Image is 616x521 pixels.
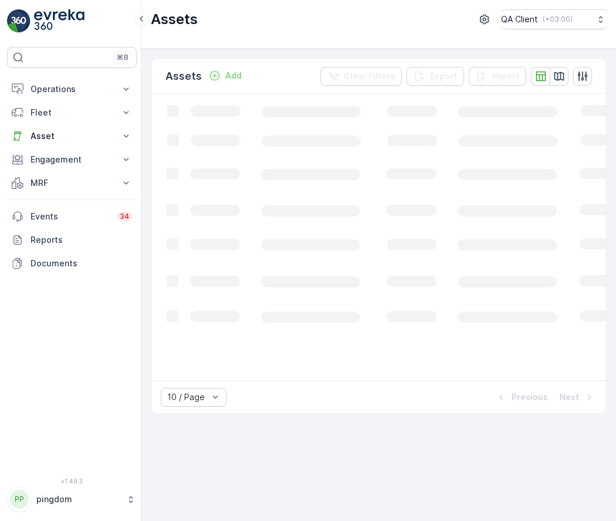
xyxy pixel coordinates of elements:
[31,211,110,222] p: Events
[7,124,137,148] button: Asset
[407,67,464,86] button: Export
[7,148,137,171] button: Engagement
[31,83,113,95] p: Operations
[7,487,137,512] button: PPpingdom
[7,9,31,33] img: logo
[320,67,402,86] button: Clear Filters
[31,258,132,269] p: Documents
[344,70,395,82] p: Clear Filters
[120,212,130,221] p: 34
[7,101,137,124] button: Fleet
[204,69,246,83] button: Add
[31,154,113,165] p: Engagement
[31,177,113,189] p: MRF
[34,9,84,33] img: logo_light-DOdMpM7g.png
[7,171,137,195] button: MRF
[151,10,198,29] p: Assets
[494,390,549,404] button: Previous
[7,205,137,228] a: Events34
[492,70,519,82] p: Import
[559,390,597,404] button: Next
[430,70,457,82] p: Export
[31,234,132,246] p: Reports
[469,67,526,86] button: Import
[7,478,137,485] span: v 1.49.3
[501,13,538,25] p: QA Client
[225,70,242,82] p: Add
[560,391,579,403] p: Next
[7,77,137,101] button: Operations
[31,130,113,142] p: Asset
[543,15,573,24] p: ( +03:00 )
[165,68,202,84] p: Assets
[10,490,29,509] div: PP
[36,493,120,505] p: pingdom
[31,107,113,119] p: Fleet
[7,228,137,252] a: Reports
[117,53,128,62] p: ⌘B
[501,9,607,29] button: QA Client(+03:00)
[512,391,548,403] p: Previous
[7,252,137,275] a: Documents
